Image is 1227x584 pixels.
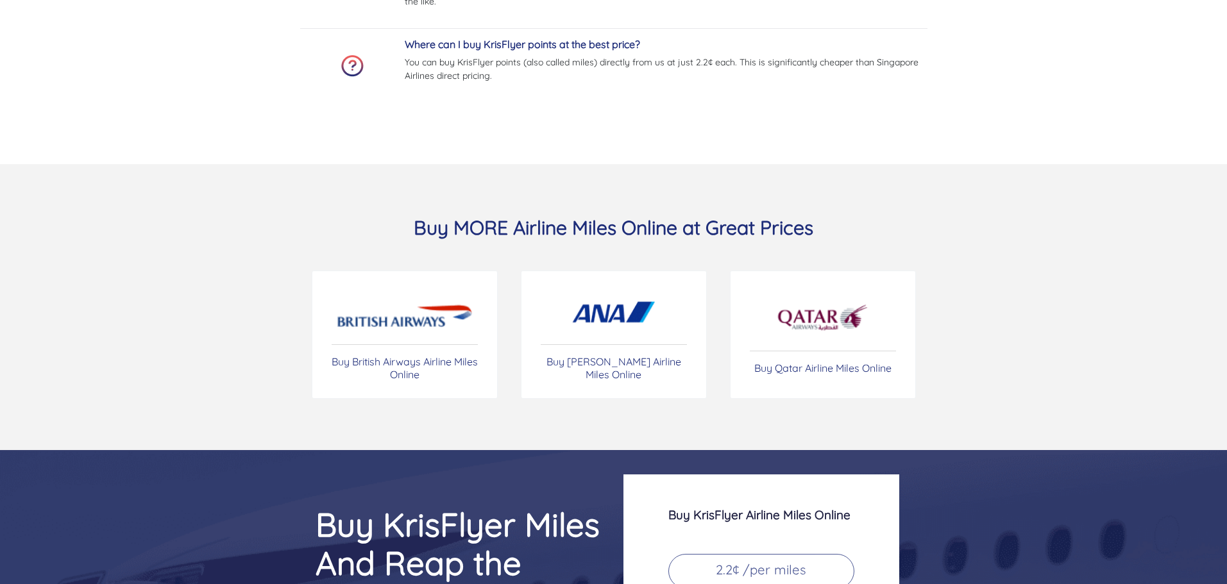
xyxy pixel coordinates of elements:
[332,355,478,381] p: Buy British Airways Airline Miles Online
[776,296,869,340] img: Buy Qatr miles online
[541,355,687,381] p: Buy [PERSON_NAME] Airline Miles Online
[521,271,707,399] a: Buy [PERSON_NAME] Airline Miles Online
[341,55,364,77] img: faq-icon.png
[405,56,927,83] p: You can buy KrisFlyer points (also called miles) directly from us at just 2.2¢ each. This is sign...
[754,362,892,374] p: Buy Qatar Airline Miles Online
[668,506,854,523] h3: Buy KrisFlyer Airline Miles Online
[337,289,472,334] img: Buy British Airways airline miles online
[730,271,916,399] a: Buy Qatar Airline Miles Online
[569,289,659,334] img: Buy ANA miles online
[239,215,989,240] h3: Buy MORE Airline Miles Online at Great Prices
[405,38,927,51] h5: Where can I buy KrisFlyer points at the best price?
[312,271,498,399] a: Buy British Airways Airline Miles Online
